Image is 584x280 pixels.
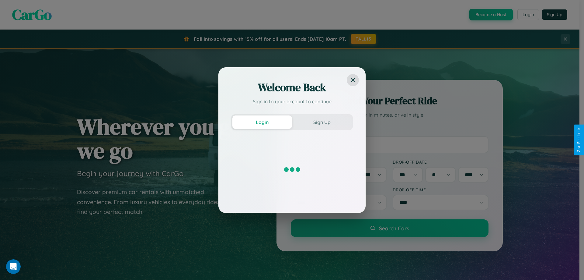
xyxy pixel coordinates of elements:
h2: Welcome Back [231,80,353,95]
iframe: Intercom live chat [6,259,21,274]
button: Login [232,115,292,129]
button: Sign Up [292,115,352,129]
p: Sign in to your account to continue [231,98,353,105]
div: Give Feedback [577,128,581,152]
